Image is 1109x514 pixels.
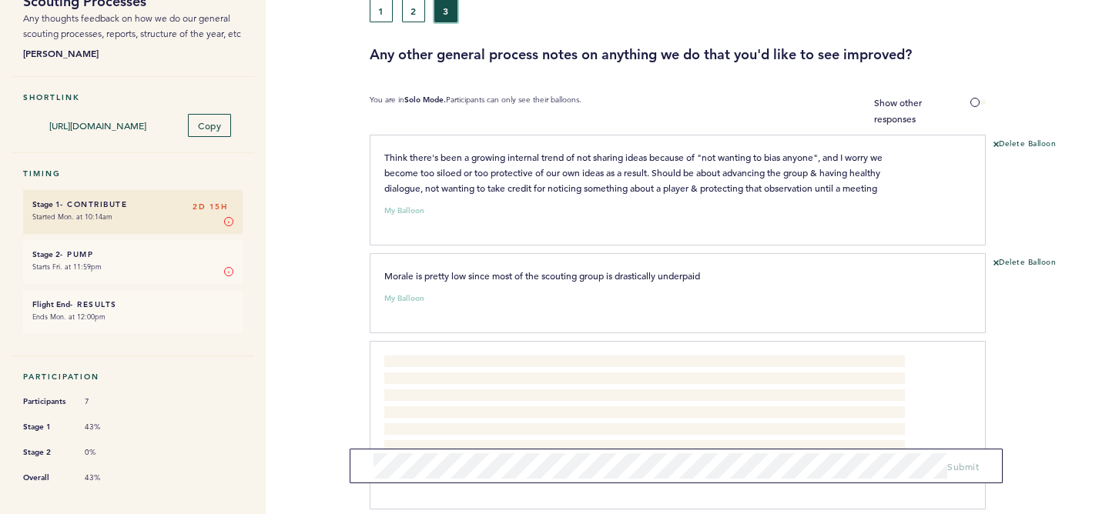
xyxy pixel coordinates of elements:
h5: Participation [23,372,243,382]
span: 43% [85,472,131,483]
button: Delete Balloon [993,139,1056,151]
small: Stage 1 [32,199,60,209]
button: Submit [947,459,979,474]
h6: - Results [32,299,233,309]
span: Stage 2 [23,445,69,460]
span: Any thoughts feedback on how we do our general scouting processes, reports, structure of the year... [23,12,241,39]
small: My Balloon [384,295,424,302]
h3: Any other general process notes on anything we do that you'd like to see improved? [370,45,1097,64]
span: Copy [198,119,221,132]
span: Participants [23,394,69,409]
time: Ends Mon. at 12:00pm [32,312,106,322]
small: Flight End [32,299,70,309]
span: Submit [947,460,979,472]
span: Think there's been a growing internal trend of not sharing ideas because of "not wanting to bias ... [384,151,885,194]
span: 2D 15H [193,199,227,215]
button: Delete Balloon [993,257,1056,269]
small: Stage 2 [32,249,60,259]
span: 0% [85,447,131,458]
time: Starts Fri. at 11:59pm [32,262,102,272]
h6: - Pump [32,249,233,259]
small: My Balloon [384,207,424,215]
button: Copy [188,114,231,137]
h6: - Contribute [32,199,233,209]
h5: Shortlink [23,92,243,102]
b: [PERSON_NAME] [23,45,243,61]
p: You are in Participants can only see their balloons. [370,95,581,127]
span: Finding out that [PERSON_NAME] had received a new position from Twitter wasn't really appreciated... [384,357,906,477]
h5: Timing [23,169,243,179]
span: Overall [23,470,69,486]
span: Show other responses [874,96,922,125]
b: Solo Mode. [404,95,446,105]
span: Stage 1 [23,419,69,435]
span: 7 [85,396,131,407]
time: Started Mon. at 10:14am [32,212,112,222]
span: Morale is pretty low since most of the scouting group is drastically underpaid [384,269,700,282]
span: 43% [85,422,131,432]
